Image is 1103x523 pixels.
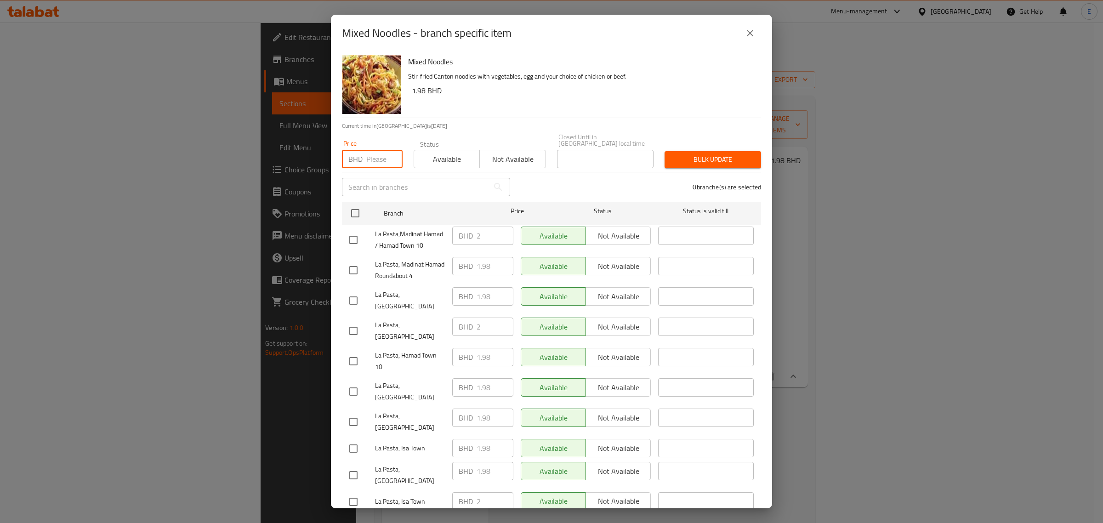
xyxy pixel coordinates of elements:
[665,151,761,168] button: Bulk update
[418,153,476,166] span: Available
[459,496,473,507] p: BHD
[342,55,401,114] img: Mixed Noodles
[342,178,489,196] input: Search in branches
[487,205,548,217] span: Price
[459,466,473,477] p: BHD
[477,287,513,306] input: Please enter price
[477,492,513,511] input: Please enter price
[408,55,754,68] h6: Mixed Noodles
[342,26,512,40] h2: Mixed Noodles - branch specific item
[384,208,479,219] span: Branch
[459,291,473,302] p: BHD
[477,227,513,245] input: Please enter price
[375,410,445,433] span: La Pasta, [GEOGRAPHIC_DATA]
[477,439,513,457] input: Please enter price
[479,150,546,168] button: Not available
[375,259,445,282] span: La Pasta, Madinat Hamad Roundabout 4
[477,409,513,427] input: Please enter price
[483,153,542,166] span: Not available
[459,352,473,363] p: BHD
[414,150,480,168] button: Available
[459,321,473,332] p: BHD
[375,443,445,454] span: La Pasta, Isa Town
[477,378,513,397] input: Please enter price
[693,182,761,192] p: 0 branche(s) are selected
[375,289,445,312] span: La Pasta, [GEOGRAPHIC_DATA]
[348,153,363,165] p: BHD
[459,412,473,423] p: BHD
[555,205,651,217] span: Status
[412,84,754,97] h6: 1.98 BHD
[408,71,754,82] p: Stir-fried Canton noodles with vegetables, egg and your choice of chicken or beef.
[658,205,754,217] span: Status is valid till
[342,122,761,130] p: Current time in [GEOGRAPHIC_DATA] is [DATE]
[459,261,473,272] p: BHD
[672,154,754,165] span: Bulk update
[477,257,513,275] input: Please enter price
[477,462,513,480] input: Please enter price
[375,319,445,342] span: La Pasta, [GEOGRAPHIC_DATA]
[459,230,473,241] p: BHD
[375,464,445,487] span: La Pasta, [GEOGRAPHIC_DATA]
[375,380,445,403] span: La Pasta, [GEOGRAPHIC_DATA]
[739,22,761,44] button: close
[477,348,513,366] input: Please enter price
[375,350,445,373] span: La Pasta, Hamad Town 10
[459,382,473,393] p: BHD
[459,443,473,454] p: BHD
[477,318,513,336] input: Please enter price
[366,150,403,168] input: Please enter price
[375,228,445,251] span: La Pasta,Madinat Hamad / Hamad Town 10
[375,496,445,507] span: La Pasta, Isa Town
